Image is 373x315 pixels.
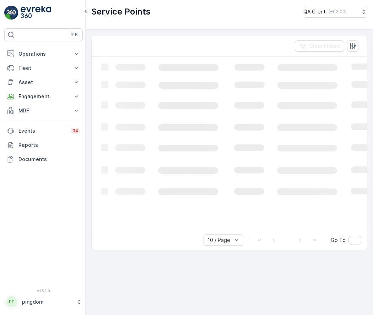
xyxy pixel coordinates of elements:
button: Asset [4,75,83,89]
img: logo_light-DOdMpM7g.png [21,6,51,20]
p: Fleet [18,65,69,72]
p: ⌘B [71,32,78,38]
div: PP [6,296,17,308]
p: ( +03:00 ) [329,9,347,15]
p: MRF [18,107,69,114]
button: PPpingdom [4,294,83,309]
p: Events [18,127,67,134]
button: MRF [4,104,83,118]
a: Events34 [4,124,83,138]
p: Documents [18,156,80,163]
p: Service Points [91,6,151,17]
button: Engagement [4,89,83,104]
span: v 1.52.0 [4,289,83,293]
button: Operations [4,47,83,61]
p: Asset [18,79,69,86]
p: QA Client [303,8,326,15]
p: Engagement [18,93,69,100]
p: Reports [18,142,80,149]
a: Reports [4,138,83,152]
p: Clear Filters [309,43,340,50]
button: QA Client(+03:00) [303,6,367,18]
button: Clear Filters [295,40,344,52]
p: pingdom [22,298,73,305]
img: logo [4,6,18,20]
p: 34 [72,128,79,134]
span: Go To [331,237,346,244]
p: Operations [18,50,69,57]
button: Fleet [4,61,83,75]
a: Documents [4,152,83,166]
